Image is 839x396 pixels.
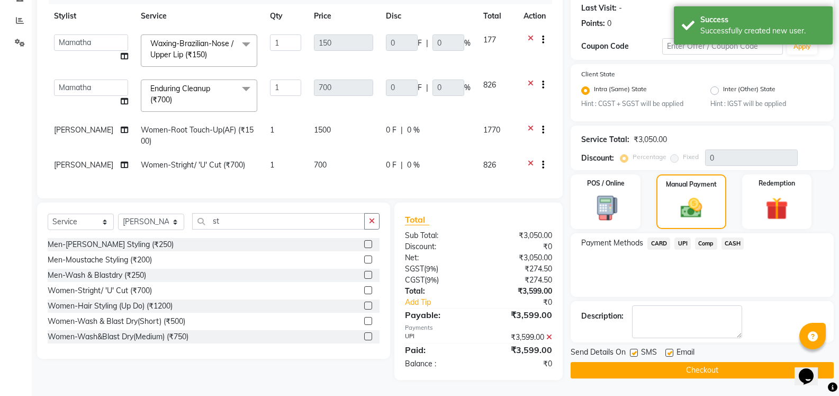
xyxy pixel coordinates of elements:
label: Percentage [633,152,666,162]
th: Total [477,4,518,28]
div: ₹0 [479,241,560,252]
label: Inter (Other) State [723,84,775,97]
span: Waxing-Brazilian-Nose / Upper Lip (₹150) [150,39,233,59]
div: ₹3,599.00 [479,332,560,343]
div: Service Total: [581,134,629,145]
div: ₹0 [492,297,560,308]
th: Qty [264,4,308,28]
div: Men-Moustache Styling (₹200) [48,254,152,266]
div: UPI [397,332,479,343]
span: | [401,125,403,136]
small: Hint : CGST + SGST will be applied [581,99,694,109]
span: F [418,82,422,93]
span: 0 F [386,160,396,171]
span: 0 % [407,125,420,136]
div: ₹274.50 [479,263,560,275]
span: CARD [647,237,670,250]
div: Description: [581,311,624,322]
div: Women-Wash & Blast Dry(Short) (₹500) [48,316,185,327]
div: Points: [581,18,605,29]
div: ₹3,050.00 [479,230,560,241]
div: ₹3,599.00 [479,309,560,321]
div: ₹3,599.00 [479,286,560,297]
span: 177 [483,35,496,45]
span: % [464,82,471,93]
label: Client State [581,69,615,79]
div: ₹3,050.00 [634,134,667,145]
span: 1 [270,125,274,135]
button: Apply [787,39,817,55]
th: Stylist [48,4,134,28]
span: 0 F [386,125,396,136]
div: Success [700,14,825,25]
label: Redemption [759,179,795,188]
img: _gift.svg [759,195,795,223]
th: Action [517,4,552,28]
span: 1770 [483,125,500,135]
span: 826 [483,160,496,170]
div: Last Visit: [581,3,617,14]
span: Payment Methods [581,237,643,249]
span: 826 [483,80,496,90]
a: x [172,95,177,104]
span: 1 [270,160,274,170]
img: _pos-terminal.svg [588,195,624,222]
button: Checkout [571,362,834,379]
th: Price [308,4,380,28]
span: 9% [427,276,437,284]
span: Email [676,347,694,360]
th: Service [134,4,264,28]
span: | [426,38,428,49]
span: Women-Root Touch-Up(AF) (₹1500) [141,125,254,146]
span: [PERSON_NAME] [54,160,113,170]
span: Comp [695,237,717,250]
label: Manual Payment [666,180,717,189]
span: % [464,38,471,49]
span: Send Details On [571,347,626,360]
span: CASH [721,237,744,250]
div: ₹274.50 [479,275,560,286]
span: UPI [674,237,691,250]
div: Discount: [397,241,479,252]
img: _cash.svg [674,196,709,221]
span: 700 [314,160,327,170]
input: Search or Scan [192,213,365,230]
div: Payable: [397,309,479,321]
div: Coupon Code [581,41,662,52]
div: 0 [607,18,611,29]
div: ( ) [397,263,479,275]
span: Enduring Cleanup (₹700) [150,84,210,104]
div: Total: [397,286,479,297]
span: | [426,82,428,93]
div: ₹3,599.00 [479,344,560,356]
div: Men-Wash & Blastdry (₹250) [48,270,146,281]
span: 9% [426,265,436,273]
div: Successfully created new user. [700,25,825,37]
label: Fixed [683,152,699,162]
small: Hint : IGST will be applied [710,99,823,109]
span: SMS [641,347,657,360]
span: 0 % [407,160,420,171]
div: Women-Wash&Blast Dry(Medium) (₹750) [48,331,188,342]
div: ₹0 [479,358,560,369]
label: Intra (Same) State [594,84,647,97]
div: Sub Total: [397,230,479,241]
span: Women-Stright/ 'U' Cut (₹700) [141,160,245,170]
span: CGST [405,275,425,285]
a: x [207,50,212,59]
span: Total [405,214,429,225]
span: 1500 [314,125,331,135]
iframe: chat widget [795,354,828,385]
div: Net: [397,252,479,263]
div: Men-[PERSON_NAME] Styling (₹250) [48,239,174,250]
span: F [418,38,422,49]
div: - [619,3,622,14]
div: Women-Hair Styling (Up Do) (₹1200) [48,301,173,312]
input: Enter Offer / Coupon Code [662,38,783,55]
th: Disc [380,4,477,28]
span: [PERSON_NAME] [54,125,113,135]
span: | [401,160,403,171]
div: Paid: [397,344,479,356]
a: Add Tip [397,297,492,308]
div: Discount: [581,153,614,164]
